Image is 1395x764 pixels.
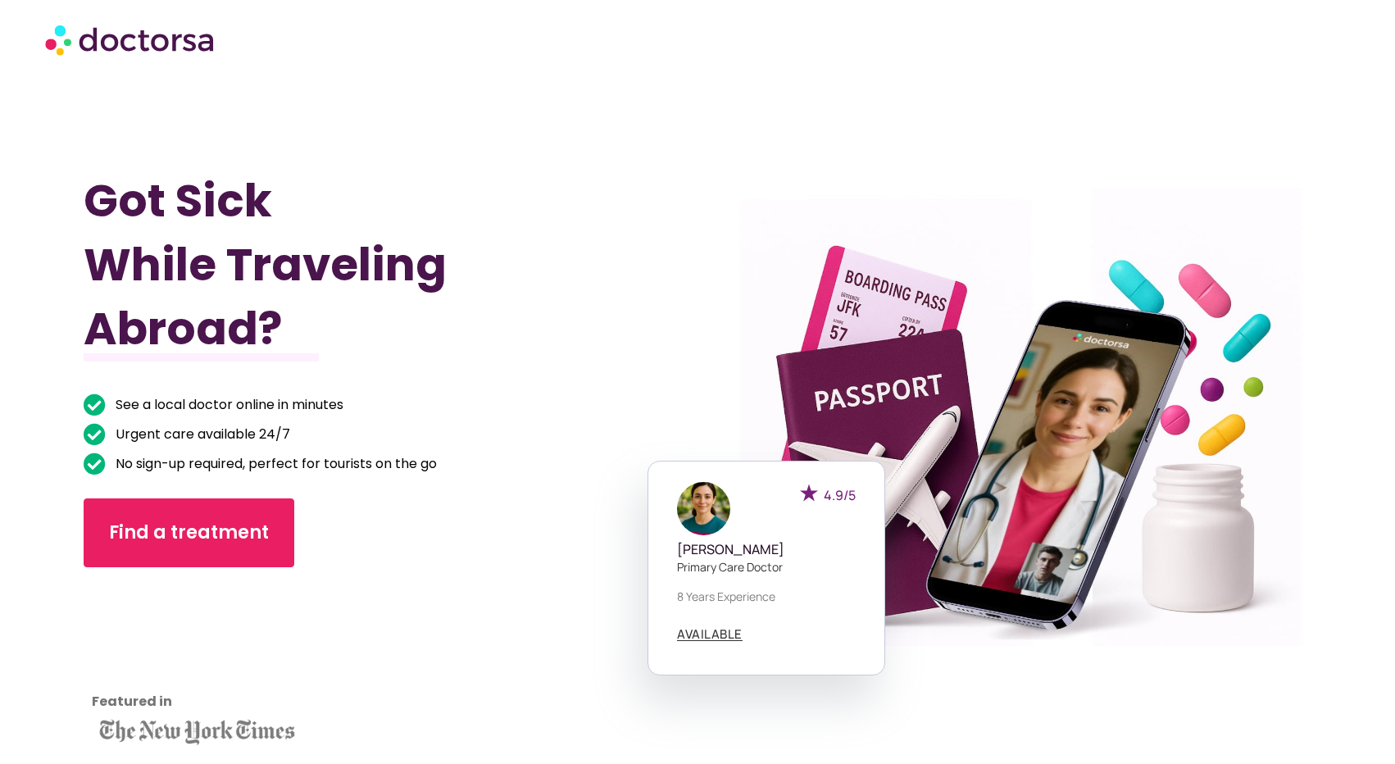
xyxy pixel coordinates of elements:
iframe: Customer reviews powered by Trustpilot [92,592,239,715]
span: See a local doctor online in minutes [111,393,343,416]
p: Primary care doctor [677,558,856,575]
p: 8 years experience [677,588,856,605]
strong: Featured in [92,692,172,711]
span: AVAILABLE [677,628,743,640]
span: 4.9/5 [824,486,856,504]
h1: Got Sick While Traveling Abroad? [84,169,606,361]
span: Urgent care available 24/7 [111,423,290,446]
a: Find a treatment [84,498,294,567]
h5: [PERSON_NAME] [677,542,856,557]
span: No sign-up required, perfect for tourists on the go [111,452,437,475]
a: AVAILABLE [677,628,743,641]
span: Find a treatment [109,520,269,546]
